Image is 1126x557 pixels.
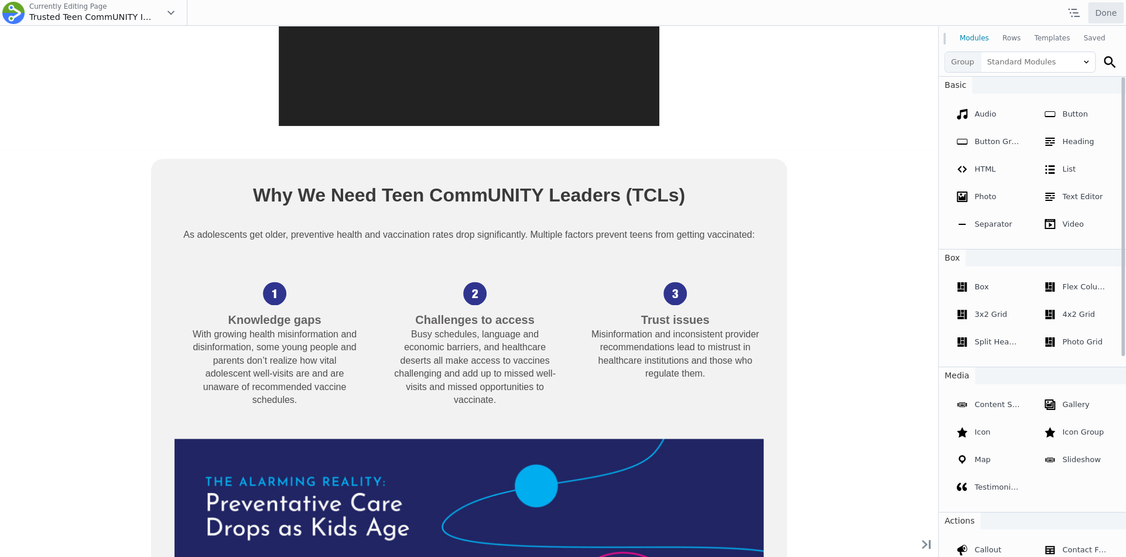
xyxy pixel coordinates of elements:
[2,2,25,24] img: gb-icon-small.png
[974,282,988,291] span: Box
[1062,110,1088,118] span: Button
[939,367,975,384] span: Media
[939,77,972,94] span: Basic
[174,200,764,218] p: As adolescents get older, preventive health and vaccination rates drop significantly. Multiple fa...
[29,2,155,11] div: Currently Editing Page
[1028,28,1077,49] button: Templates
[981,52,1095,72] span: Standard Modules
[974,220,1012,228] span: Separator
[1062,455,1100,464] span: Slideshow
[974,192,996,201] span: Photo
[974,165,995,173] span: HTML
[1062,192,1103,201] span: Text Editor
[974,137,1025,146] span: Button Group
[939,512,980,529] span: Actions
[663,256,687,279] img: numbercircle-3
[995,28,1027,49] button: Rows
[1077,28,1112,49] button: Saved
[29,11,155,23] div: Trusted Teen CommUNITY Initiative
[1062,220,1083,228] span: Video
[1062,545,1113,554] span: Contact Form
[1062,137,1094,146] span: Heading
[463,256,487,279] img: numbercircle-2
[974,337,1021,346] span: Split Header
[391,286,559,302] h3: Challenges to access
[1088,2,1124,23] button: Done
[1062,428,1104,436] span: Icon Group
[944,52,1096,73] button: Group Standard Modules
[263,256,286,279] img: numbercircle-1
[394,303,556,379] span: Busy schedules, language and economic barriers, and healthcare deserts all make access to vaccine...
[974,483,1021,491] span: Testimonials
[1062,400,1089,409] span: Gallery
[591,286,759,302] h3: Trust issues
[974,400,1029,409] span: Content Slider
[953,28,995,49] button: Modules
[1062,310,1095,319] span: 4x2 Grid
[1062,2,1086,23] button: Outline
[974,428,990,436] span: Icon
[591,303,759,353] span: Misinformation and inconsistent provider recommendations lead to mistrust in healthcare instituti...
[1062,282,1113,291] span: Flex Columns
[191,286,359,302] h3: Knowledge gaps
[1062,337,1103,346] span: Photo Grid
[945,52,981,72] span: Group
[1062,165,1076,173] span: List
[974,545,1001,554] span: Callout
[191,302,359,381] p: With growing health misinformation and disinformation, some young people and parents don’t realiz...
[974,455,990,464] span: Map
[253,159,685,180] span: Why We Need Teen CommUNITY Leaders (TCLs)
[939,250,966,266] span: Box
[974,310,1007,319] span: 3x2 Grid
[974,110,996,118] span: Audio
